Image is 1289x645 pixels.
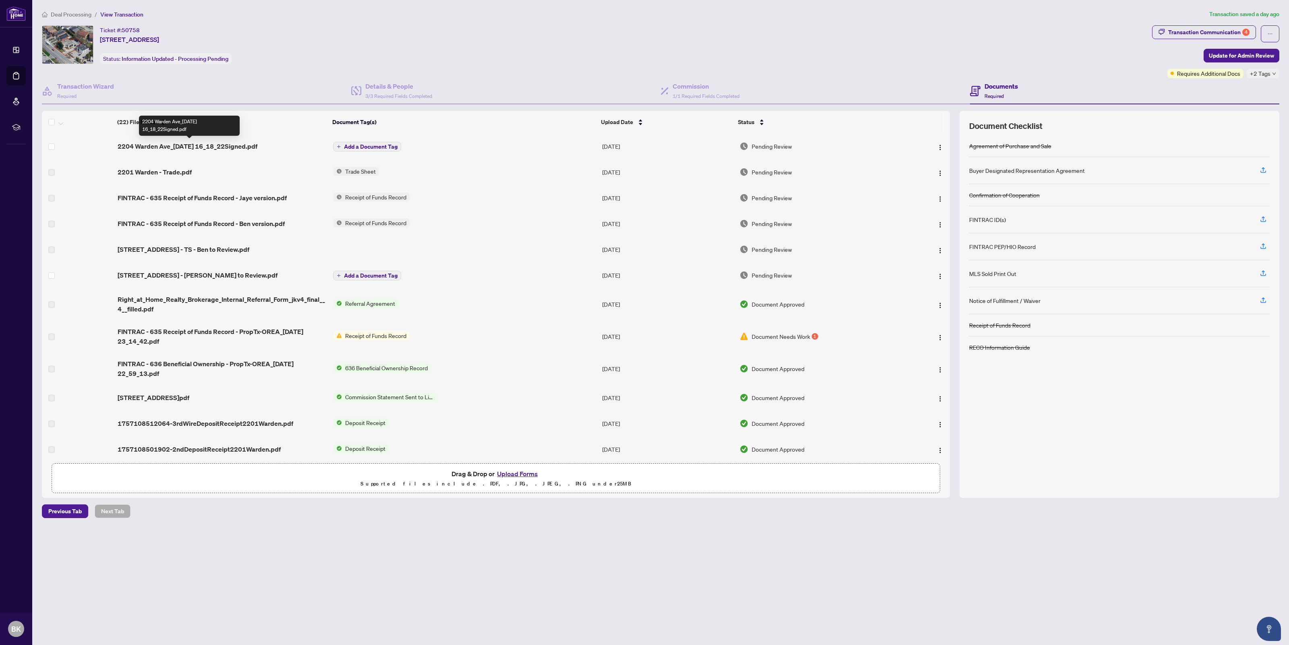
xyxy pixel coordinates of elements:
[740,168,748,176] img: Document Status
[333,363,431,372] button: Status Icon636 Beneficial Ownership Record
[11,623,21,635] span: BK
[740,142,748,151] img: Document Status
[344,273,398,278] span: Add a Document Tag
[344,144,398,149] span: Add a Document Tag
[740,332,748,341] img: Document Status
[969,191,1040,199] div: Confirmation of Cooperation
[333,193,342,201] img: Status Icon
[599,211,736,236] td: [DATE]
[752,419,804,428] span: Document Approved
[42,26,93,64] img: IMG-E12239480_1.jpg
[42,12,48,17] span: home
[599,436,736,462] td: [DATE]
[337,274,341,278] span: plus
[599,385,736,411] td: [DATE]
[740,193,748,202] img: Document Status
[452,469,540,479] span: Drag & Drop or
[333,141,401,152] button: Add a Document Tag
[740,245,748,254] img: Document Status
[333,142,401,151] button: Add a Document Tag
[934,298,947,311] button: Logo
[118,270,278,280] span: [STREET_ADDRESS] - [PERSON_NAME] to Review.pdf
[740,300,748,309] img: Document Status
[333,363,342,372] img: Status Icon
[48,505,82,518] span: Previous Tab
[1250,69,1270,78] span: +2 Tags
[934,217,947,230] button: Logo
[752,193,792,202] span: Pending Review
[342,167,379,176] span: Trade Sheet
[740,445,748,454] img: Document Status
[95,10,97,19] li: /
[601,118,633,127] span: Upload Date
[937,196,943,202] img: Logo
[342,363,431,372] span: 636 Beneficial Ownership Record
[984,93,1004,99] span: Required
[118,327,327,346] span: FINTRAC - 635 Receipt of Funds Record - PropTx-OREA_[DATE] 23_14_42.pdf
[57,479,935,489] p: Supported files include .PDF, .JPG, .JPEG, .PNG under 25 MB
[365,81,432,91] h4: Details & People
[934,243,947,256] button: Logo
[969,166,1085,175] div: Buyer Designated Representation Agreement
[969,321,1030,330] div: Receipt of Funds Record
[934,166,947,178] button: Logo
[969,296,1040,305] div: Notice of Fulfillment / Waiver
[342,218,410,227] span: Receipt of Funds Record
[969,269,1016,278] div: MLS Sold Print Out
[934,140,947,153] button: Logo
[51,11,91,18] span: Deal Processing
[342,418,389,427] span: Deposit Receipt
[342,444,389,453] span: Deposit Receipt
[57,81,114,91] h4: Transaction Wizard
[752,168,792,176] span: Pending Review
[333,218,342,227] img: Status Icon
[118,359,327,378] span: FINTRAC - 636 Beneficial Ownership - PropTx-OREA_[DATE] 22_59_13.pdf
[333,444,342,453] img: Status Icon
[752,332,810,341] span: Document Needs Work
[752,219,792,228] span: Pending Review
[1242,29,1250,36] div: 4
[934,330,947,343] button: Logo
[740,271,748,280] img: Document Status
[599,185,736,211] td: [DATE]
[599,262,736,288] td: [DATE]
[735,111,901,133] th: Status
[673,93,740,99] span: 1/1 Required Fields Completed
[937,334,943,341] img: Logo
[598,111,735,133] th: Upload Date
[937,447,943,454] img: Logo
[333,331,410,340] button: Status IconReceipt of Funds Record
[333,444,389,453] button: Status IconDeposit Receipt
[100,35,159,44] span: [STREET_ADDRESS]
[100,53,232,64] div: Status:
[114,111,329,133] th: (22) File Name
[365,93,432,99] span: 3/3 Required Fields Completed
[333,270,401,281] button: Add a Document Tag
[52,464,940,494] span: Drag & Drop orUpload FormsSupported files include .PDF, .JPG, .JPEG, .PNG under25MB
[1152,25,1256,39] button: Transaction Communication4
[1272,72,1276,76] span: down
[122,55,228,62] span: Information Updated - Processing Pending
[1267,31,1273,37] span: ellipsis
[1177,69,1240,78] span: Requires Additional Docs
[599,236,736,262] td: [DATE]
[752,271,792,280] span: Pending Review
[342,392,437,401] span: Commission Statement Sent to Listing Brokerage
[1209,49,1274,62] span: Update for Admin Review
[139,116,240,136] div: 2204 Warden Ave_[DATE] 16_18_22Signed.pdf
[495,469,540,479] button: Upload Forms
[333,418,342,427] img: Status Icon
[937,396,943,402] img: Logo
[333,193,410,201] button: Status IconReceipt of Funds Record
[342,331,410,340] span: Receipt of Funds Record
[333,218,410,227] button: Status IconReceipt of Funds Record
[118,193,287,203] span: FINTRAC - 635 Receipt of Funds Record - Jaye version.pdf
[100,11,143,18] span: View Transaction
[752,142,792,151] span: Pending Review
[937,170,943,176] img: Logo
[118,444,281,454] span: 1757108501902-2ndDepositReceipt2201Warden.pdf
[599,288,736,320] td: [DATE]
[937,421,943,428] img: Logo
[6,6,26,21] img: logo
[42,504,88,518] button: Previous Tab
